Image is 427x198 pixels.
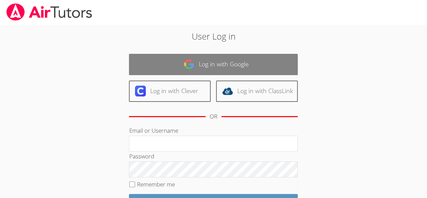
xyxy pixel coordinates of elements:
img: clever-logo-6eab21bc6e7a338710f1a6ff85c0baf02591cd810cc4098c63d3a4b26e2feb20.svg [135,86,146,96]
a: Log in with ClassLink [216,81,298,102]
h2: User Log in [98,30,329,43]
label: Password [129,152,154,160]
label: Email or Username [129,127,178,134]
img: airtutors_banner-c4298cdbf04f3fff15de1276eac7730deb9818008684d7c2e4769d2f7ddbe033.png [6,3,93,21]
div: OR [210,112,217,122]
label: Remember me [137,180,175,188]
img: classlink-logo-d6bb404cc1216ec64c9a2012d9dc4662098be43eaf13dc465df04b49fa7ab582.svg [222,86,233,96]
a: Log in with Clever [129,81,211,102]
a: Log in with Google [129,54,298,75]
img: google-logo-50288ca7cdecda66e5e0955fdab243c47b7ad437acaf1139b6f446037453330a.svg [184,59,194,70]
